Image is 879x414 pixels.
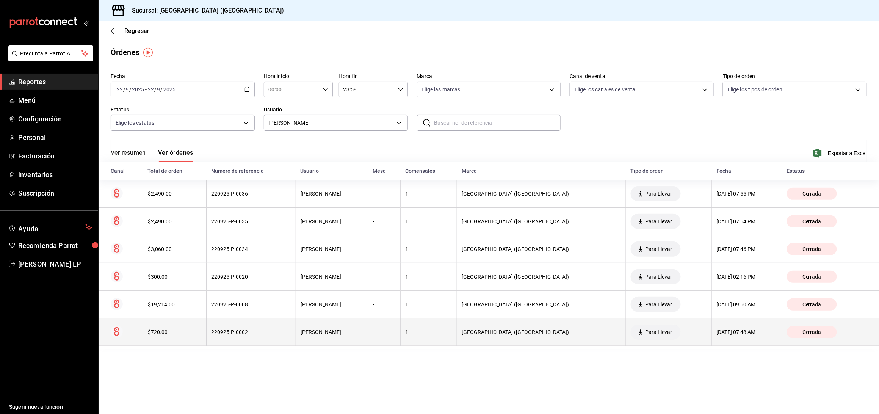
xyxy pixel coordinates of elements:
div: Fecha [717,168,778,174]
input: ---- [163,86,176,93]
h3: Sucursal: [GEOGRAPHIC_DATA] ([GEOGRAPHIC_DATA]) [126,6,284,15]
div: 220925-P-0002 [211,329,291,335]
label: Usuario [264,107,408,113]
label: Canal de venta [570,74,714,79]
div: [DATE] 07:55 PM [717,191,777,197]
div: 220925-P-0020 [211,274,291,280]
div: $2,490.00 [148,191,202,197]
input: ---- [132,86,144,93]
button: Exportar a Excel [815,149,867,158]
div: [PERSON_NAME] [301,191,364,197]
span: Elige las marcas [422,86,461,93]
label: Estatus [111,107,255,113]
div: 1 [405,218,452,224]
span: Elige los estatus [116,119,154,127]
div: $720.00 [148,329,202,335]
div: $19,214.00 [148,301,202,307]
span: Reportes [18,77,92,87]
div: - [373,218,396,224]
span: Cerrada [799,218,824,224]
div: Número de referencia [211,168,291,174]
span: Para Llevar [642,329,675,335]
div: Órdenes [111,47,139,58]
label: Marca [417,74,561,79]
span: Pregunta a Parrot AI [20,50,81,58]
div: - [373,191,396,197]
span: Cerrada [799,329,824,335]
div: [GEOGRAPHIC_DATA] ([GEOGRAPHIC_DATA]) [462,191,621,197]
span: Sugerir nueva función [9,403,92,411]
div: [DATE] 07:54 PM [717,218,777,224]
input: Buscar no. de referencia [434,115,561,130]
span: Configuración [18,114,92,124]
div: $2,490.00 [148,218,202,224]
div: [DATE] 07:46 PM [717,246,777,252]
div: [PERSON_NAME] [301,274,364,280]
div: [DATE] 09:50 AM [717,301,777,307]
span: Elige los tipos de orden [728,86,782,93]
span: Para Llevar [642,246,675,252]
span: Cerrada [799,191,824,197]
span: Personal [18,132,92,143]
div: [GEOGRAPHIC_DATA] ([GEOGRAPHIC_DATA]) [462,274,621,280]
div: [DATE] 07:48 AM [717,329,777,335]
div: Canal [111,168,138,174]
button: Ver resumen [111,149,146,162]
div: [PERSON_NAME] [301,246,364,252]
div: navigation tabs [111,149,193,162]
span: Inventarios [18,169,92,180]
div: Estatus [787,168,867,174]
span: / [154,86,157,93]
span: - [145,86,147,93]
span: / [161,86,163,93]
input: -- [116,86,123,93]
div: $3,060.00 [148,246,202,252]
div: - [373,301,396,307]
div: [GEOGRAPHIC_DATA] ([GEOGRAPHIC_DATA]) [462,329,621,335]
a: Pregunta a Parrot AI [5,55,93,63]
span: Cerrada [799,274,824,280]
div: 1 [405,329,452,335]
div: [DATE] 02:16 PM [717,274,777,280]
div: 220925-P-0036 [211,191,291,197]
span: Para Llevar [642,218,675,224]
div: Total de orden [147,168,202,174]
div: [GEOGRAPHIC_DATA] ([GEOGRAPHIC_DATA]) [462,218,621,224]
span: [PERSON_NAME] [269,119,394,127]
div: 220925-P-0008 [211,301,291,307]
button: Pregunta a Parrot AI [8,45,93,61]
div: Mesa [373,168,396,174]
span: Cerrada [799,301,824,307]
label: Fecha [111,74,255,79]
img: Tooltip marker [143,48,153,57]
div: $300.00 [148,274,202,280]
button: open_drawer_menu [83,20,89,26]
div: Marca [462,168,622,174]
button: Regresar [111,27,149,34]
input: -- [147,86,154,93]
div: 220925-P-0034 [211,246,291,252]
div: 1 [405,246,452,252]
div: - [373,246,396,252]
input: -- [157,86,161,93]
div: [GEOGRAPHIC_DATA] ([GEOGRAPHIC_DATA]) [462,246,621,252]
div: Comensales [405,168,453,174]
span: Regresar [124,27,149,34]
span: [PERSON_NAME] LP [18,259,92,269]
span: Cerrada [799,246,824,252]
div: 1 [405,274,452,280]
span: / [123,86,125,93]
div: [PERSON_NAME] [301,329,364,335]
span: Para Llevar [642,301,675,307]
span: Menú [18,95,92,105]
div: - [373,274,396,280]
span: Para Llevar [642,274,675,280]
div: 1 [405,301,452,307]
button: Ver órdenes [158,149,193,162]
span: / [129,86,132,93]
span: Para Llevar [642,191,675,197]
div: Tipo de orden [630,168,707,174]
span: Recomienda Parrot [18,240,92,251]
